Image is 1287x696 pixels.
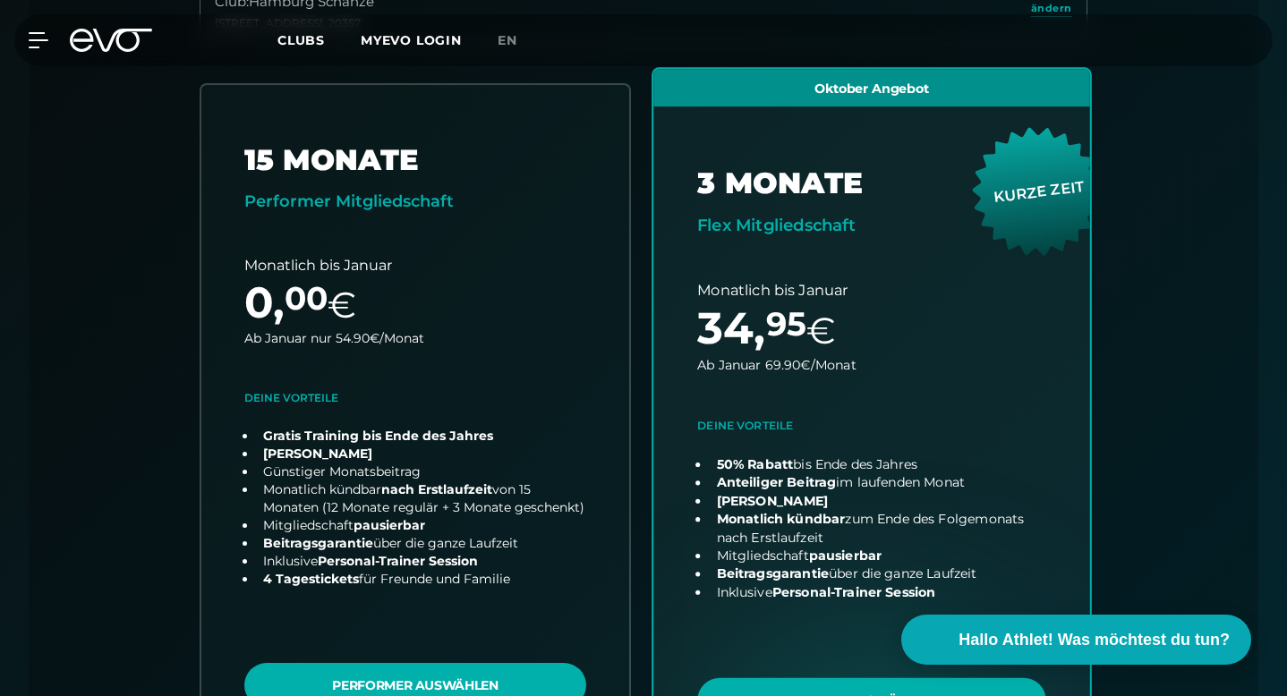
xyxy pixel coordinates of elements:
a: Clubs [277,31,361,48]
span: en [498,32,517,48]
span: Clubs [277,32,325,48]
button: Hallo Athlet! Was möchtest du tun? [901,615,1251,665]
span: Hallo Athlet! Was möchtest du tun? [959,628,1230,652]
a: en [498,30,539,51]
a: MYEVO LOGIN [361,32,462,48]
